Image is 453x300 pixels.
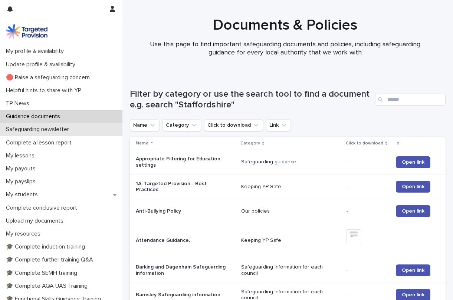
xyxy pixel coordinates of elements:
[136,156,229,169] p: Appropriate Filtering for Education settings
[3,283,93,290] p: 🎓 Complete AQA UAS Training
[241,237,334,244] p: Keeping YP Safe
[136,139,149,147] p: Name
[136,292,229,298] p: Barnsley Safeguarding information
[241,184,334,190] p: Keeping YP Safe
[136,181,229,193] p: 1A. Targeted Provision - Best Practices
[3,217,69,224] p: Upload my documents
[130,119,160,131] button: Name
[204,119,263,131] button: Click to download
[130,223,446,258] tr: Attendance Guidance.Keeping YP Safe
[346,139,383,147] p: Click to download
[402,160,424,165] span: Open link
[3,178,42,185] p: My payslips
[3,204,83,211] p: Complete conclusive report
[130,16,440,34] h1: Documents & Policies
[241,159,334,165] p: Safeguarding guidance
[130,89,372,110] h1: Filter by category or use the search tool to find a document e.g. search "Staffordshire"
[3,139,78,146] p: Complete a lesson report
[396,181,430,193] a: Open link
[136,237,229,244] p: Attendance Guidance.
[163,119,201,131] button: Category
[402,292,424,297] span: Open link
[3,191,44,198] p: My students
[137,41,433,57] p: Use this page to find important safeguarding documents and policies, including safeguarding guida...
[3,100,35,107] p: TP News
[240,139,260,147] p: Category
[347,159,390,165] p: -
[3,87,87,94] p: Helpful hints to share with YP
[241,208,334,214] p: Our policies
[136,208,229,214] p: Anti-Bullying Policy
[130,174,446,199] tr: 1A. Targeted Provision - Best PracticesKeeping YP Safe-Open link
[3,113,66,120] p: Guidance documents
[402,268,424,273] span: Open link
[241,264,334,277] p: Safeguarding information for each council
[3,165,42,172] p: My payouts
[347,267,390,273] p: -
[130,150,446,174] tr: Appropriate Filtering for Education settingsSafeguarding guidance-Open link
[347,184,390,190] p: -
[402,184,424,189] span: Open link
[402,209,424,214] span: Open link
[3,126,75,133] p: Safeguarding newsletter
[396,156,430,168] a: Open link
[3,243,91,250] p: 🎓 Complete induction training
[396,264,430,276] a: Open link
[3,270,83,277] p: 🎓 Complete SEMH training
[396,205,430,217] a: Open link
[3,61,81,68] p: Update profile & availability
[347,292,390,298] p: -
[3,256,99,263] p: 🎓 Complete further training Q&A
[130,199,446,223] tr: Anti-Bullying PolicyOur policies-Open link
[347,208,390,214] p: -
[130,258,446,283] tr: Barking and Dagenham Safeguarding informationSafeguarding information for each council-Open link
[3,230,46,237] p: My resources
[375,94,446,106] input: Search
[3,74,96,81] p: 🔴 Raise a safeguarding concern
[6,24,47,39] img: M5nRWzHhSzIhMunXDL62
[3,48,70,55] p: My profile & availability
[266,119,291,131] button: Link
[3,152,40,159] p: My lessons
[136,264,229,277] p: Barking and Dagenham Safeguarding information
